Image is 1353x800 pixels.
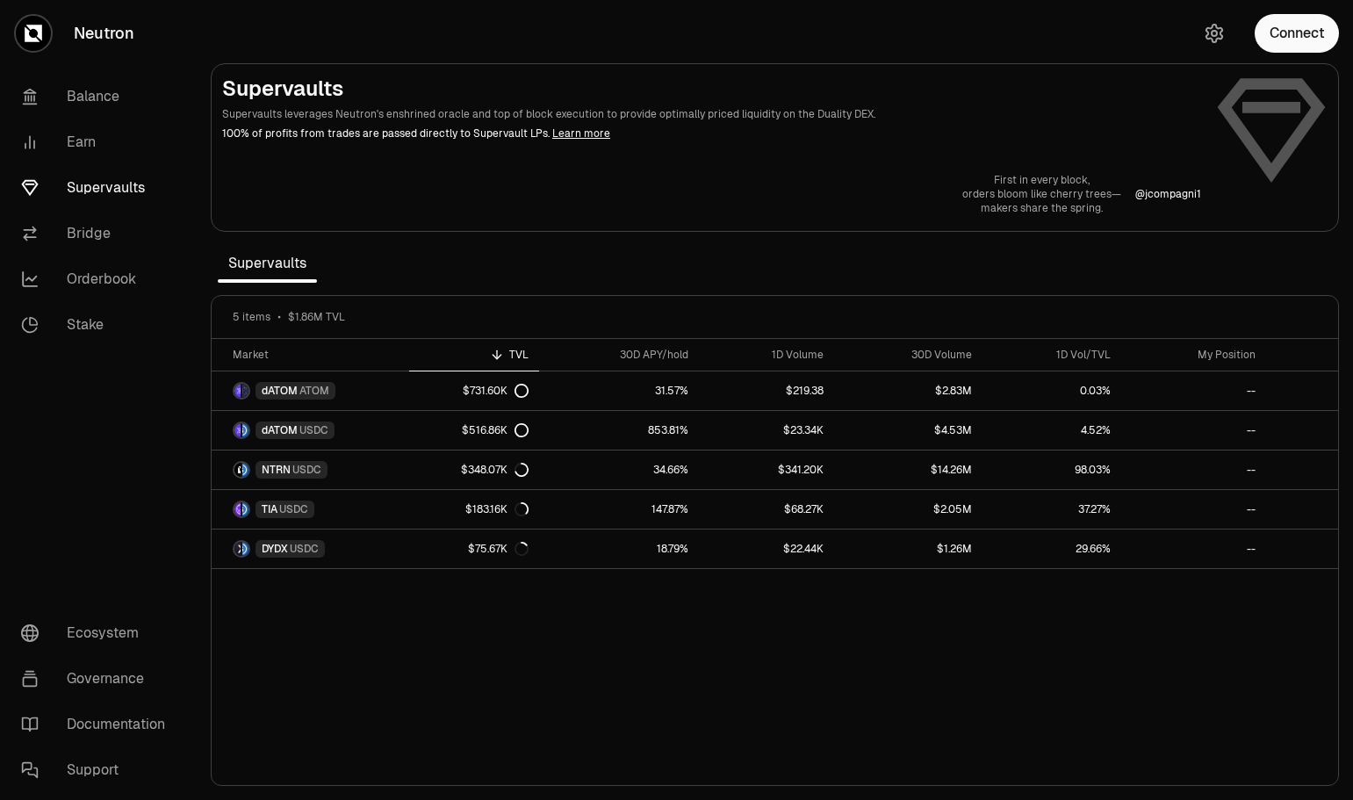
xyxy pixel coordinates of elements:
a: $2.05M [834,490,982,529]
a: $731.60K [409,371,539,410]
p: First in every block, [962,173,1121,187]
a: Learn more [552,126,610,141]
a: 98.03% [982,450,1122,489]
div: TVL [420,348,529,362]
a: $1.26M [834,530,982,568]
a: $516.86K [409,411,539,450]
span: ATOM [299,384,329,398]
a: Stake [7,302,190,348]
span: USDC [292,463,321,477]
span: dATOM [262,384,298,398]
div: 1D Volume [709,348,824,362]
a: Documentation [7,702,190,747]
a: $4.53M [834,411,982,450]
a: Supervaults [7,165,190,211]
span: $1.86M TVL [288,310,345,324]
img: DYDX Logo [234,542,241,556]
div: $75.67K [468,542,529,556]
a: 147.87% [539,490,699,529]
span: DYDX [262,542,288,556]
a: Orderbook [7,256,190,302]
a: -- [1121,411,1265,450]
a: Governance [7,656,190,702]
p: @ jcompagni1 [1135,187,1201,201]
p: 100% of profits from trades are passed directly to Supervault LPs. [222,126,1201,141]
a: dATOM LogoATOM LogodATOMATOM [212,371,409,410]
a: -- [1121,490,1265,529]
span: Supervaults [218,246,317,281]
a: 4.52% [982,411,1122,450]
img: USDC Logo [242,502,248,516]
p: orders bloom like cherry trees— [962,187,1121,201]
a: NTRN LogoUSDC LogoNTRNUSDC [212,450,409,489]
a: 37.27% [982,490,1122,529]
a: $341.20K [699,450,834,489]
div: My Position [1132,348,1255,362]
a: TIA LogoUSDC LogoTIAUSDC [212,490,409,529]
a: 0.03% [982,371,1122,410]
img: USDC Logo [242,463,248,477]
a: $2.83M [834,371,982,410]
div: 30D APY/hold [550,348,688,362]
a: Ecosystem [7,610,190,656]
a: 34.66% [539,450,699,489]
a: DYDX LogoUSDC LogoDYDXUSDC [212,530,409,568]
a: $183.16K [409,490,539,529]
span: dATOM [262,423,298,437]
div: $183.16K [465,502,529,516]
a: $23.34K [699,411,834,450]
a: Balance [7,74,190,119]
div: 30D Volume [845,348,972,362]
a: $219.38 [699,371,834,410]
div: $516.86K [462,423,529,437]
div: Market [233,348,399,362]
a: -- [1121,371,1265,410]
img: dATOM Logo [234,384,241,398]
a: -- [1121,450,1265,489]
span: TIA [262,502,277,516]
a: 853.81% [539,411,699,450]
a: $22.44K [699,530,834,568]
a: Bridge [7,211,190,256]
a: First in every block,orders bloom like cherry trees—makers share the spring. [962,173,1121,215]
span: 5 items [233,310,270,324]
div: $348.07K [461,463,529,477]
a: Support [7,747,190,793]
a: $348.07K [409,450,539,489]
span: USDC [290,542,319,556]
a: @jcompagni1 [1135,187,1201,201]
a: $14.26M [834,450,982,489]
a: $75.67K [409,530,539,568]
button: Connect [1255,14,1339,53]
a: Earn [7,119,190,165]
img: NTRN Logo [234,463,241,477]
span: USDC [279,502,308,516]
p: Supervaults leverages Neutron's enshrined oracle and top of block execution to provide optimally ... [222,106,1201,122]
a: $68.27K [699,490,834,529]
img: dATOM Logo [234,423,241,437]
div: $731.60K [463,384,529,398]
a: -- [1121,530,1265,568]
p: makers share the spring. [962,201,1121,215]
img: TIA Logo [234,502,241,516]
img: USDC Logo [242,542,248,556]
a: dATOM LogoUSDC LogodATOMUSDC [212,411,409,450]
span: USDC [299,423,328,437]
img: ATOM Logo [242,384,248,398]
span: NTRN [262,463,291,477]
a: 18.79% [539,530,699,568]
a: 29.66% [982,530,1122,568]
div: 1D Vol/TVL [993,348,1112,362]
a: 31.57% [539,371,699,410]
h2: Supervaults [222,75,1201,103]
img: USDC Logo [242,423,248,437]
